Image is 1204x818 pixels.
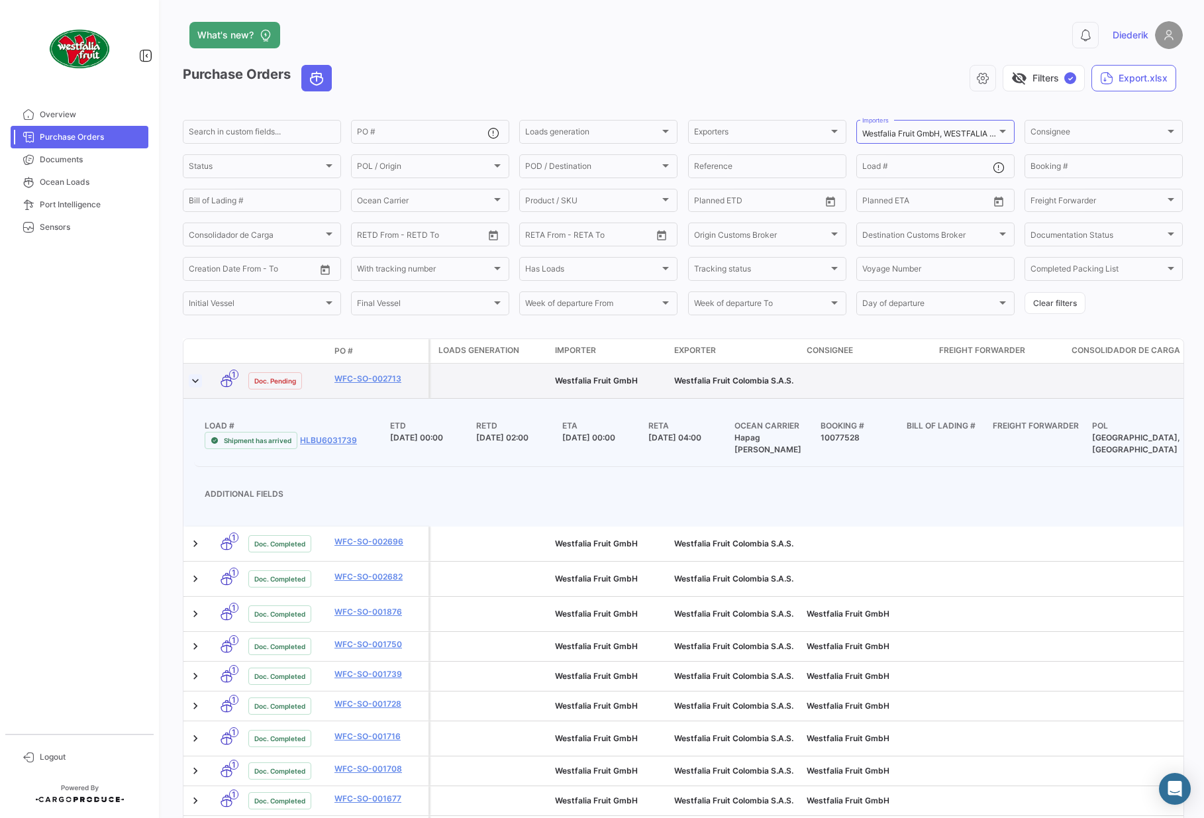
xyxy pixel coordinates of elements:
span: Ocean Loads [40,176,143,188]
span: [DATE] 02:00 [476,433,528,442]
img: client-50.png [46,16,113,82]
span: Doc. Completed [254,641,305,652]
input: From [357,232,376,241]
datatable-header-cell: Consignee [801,339,934,363]
span: Westfalia Fruit GmbH [555,795,638,805]
span: 1 [229,603,238,613]
span: Westfalia Fruit Colombia S.A.S. [674,609,793,619]
span: Westfalia Fruit GmbH [807,641,889,651]
span: [DATE] 00:00 [562,433,615,442]
mat-select-trigger: Westfalia Fruit GmbH, WESTFALIA FRUIT GMBH, Westfalia Fruit GmbH [862,128,1121,138]
span: Has Loads [525,266,660,276]
button: Open calendar [821,191,840,211]
span: Westfalia Fruit GmbH [807,766,889,776]
span: Westfalia Fruit GmbH [555,376,638,385]
span: Doc. Completed [254,766,305,776]
span: Freight Forwarder [939,344,1025,356]
span: Documents [40,154,143,166]
span: Final Vessel [357,301,491,310]
datatable-header-cell: Consolidador de Carga [1066,339,1185,363]
input: To [722,198,783,207]
span: Ocean Carrier [357,198,491,207]
span: With tracking number [357,266,491,276]
a: Expand/Collapse Row [189,764,202,778]
h4: ETA [562,420,648,432]
span: Westfalia Fruit GmbH [555,538,638,548]
a: WFC-SO-002696 [334,536,423,548]
span: POD / Destination [525,164,660,173]
span: Completed Packing List [1030,266,1165,276]
span: Hapag [PERSON_NAME] [734,433,801,454]
span: Westfalia Fruit Colombia S.A.S. [674,641,793,651]
h4: RETD [476,420,562,432]
h4: ETD [390,420,476,432]
span: [DATE] 00:00 [390,433,443,442]
datatable-header-cell: Importer [550,339,669,363]
span: Purchase Orders [40,131,143,143]
span: Westfalia Fruit GmbH [555,701,638,711]
span: POL / Origin [357,164,491,173]
a: Port Intelligence [11,193,148,216]
h4: Ocean Carrier [734,420,821,432]
span: Tracking status [694,266,828,276]
input: To [385,232,446,241]
span: Destination Customs Broker [862,232,997,241]
h4: POL [1092,420,1191,432]
a: Expand/Collapse Row [189,572,202,586]
span: 1 [229,665,238,675]
span: Day of departure [862,301,997,310]
input: To [890,198,951,207]
button: Open calendar [652,225,672,245]
a: WFC-SO-002713 [334,373,423,385]
button: What's new? [189,22,280,48]
datatable-header-cell: Transport mode [210,346,243,356]
input: From [862,198,881,207]
span: Overview [40,109,143,121]
span: Westfalia Fruit Colombia S.A.S. [674,671,793,681]
a: WFC-SO-001876 [334,606,423,618]
span: Doc. Completed [254,733,305,744]
datatable-header-cell: Loads generation [430,339,550,363]
span: Importer [555,344,596,356]
a: Purchase Orders [11,126,148,148]
span: Shipment has arrived [224,435,291,446]
span: Loads generation [438,344,519,356]
span: Westfalia Fruit GmbH [555,733,638,743]
a: Expand/Collapse Row [189,374,202,387]
button: Open calendar [989,191,1009,211]
span: Doc. Completed [254,609,305,619]
a: WFC-SO-001739 [334,668,423,680]
span: What's new? [197,28,254,42]
a: Overview [11,103,148,126]
span: Consolidador de Carga [1072,344,1180,356]
span: Westfalia Fruit GmbH [555,641,638,651]
a: Expand/Collapse Row [189,699,202,713]
a: Documents [11,148,148,171]
span: Westfalia Fruit Colombia S.A.S. [674,766,793,776]
span: 1 [229,533,238,542]
span: 1 [229,568,238,578]
datatable-header-cell: PO # [329,340,428,362]
a: Sensors [11,216,148,238]
h4: RETA [648,420,734,432]
span: Doc. Pending [254,376,296,386]
span: Westfalia Fruit GmbH [807,701,889,711]
button: Open calendar [483,225,503,245]
span: Documentation Status [1030,232,1165,241]
button: Clear filters [1025,292,1085,314]
span: Loads generation [525,129,660,138]
span: Westfalia Fruit GmbH [555,574,638,584]
span: Doc. Completed [254,574,305,584]
h4: Load # [205,420,390,432]
span: Product / SKU [525,198,660,207]
h4: Bill of Lading # [907,420,993,432]
span: Westfalia Fruit Colombia S.A.S. [674,701,793,711]
span: Exporter [674,344,716,356]
span: Westfalia Fruit GmbH [807,795,889,805]
datatable-header-cell: Freight Forwarder [934,339,1066,363]
span: Initial Vessel [189,301,323,310]
span: Week of departure From [525,301,660,310]
span: Sensors [40,221,143,233]
span: Diederik [1113,28,1148,42]
datatable-header-cell: Exporter [669,339,801,363]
